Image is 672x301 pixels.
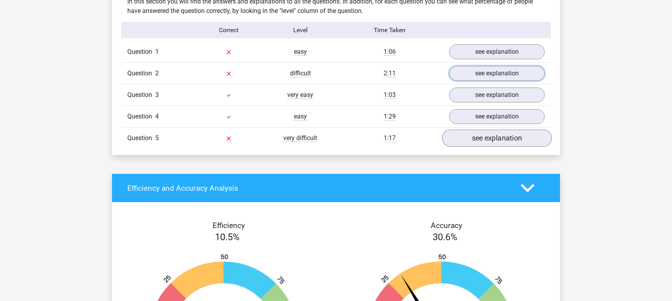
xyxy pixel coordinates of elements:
a: see explanation [442,130,552,147]
span: 2 [155,69,159,77]
h4: Accuracy [345,221,548,230]
span: Question [127,47,155,57]
h4: Efficiency and Accuracy Analysis [127,184,509,193]
span: Question [127,69,155,78]
span: 30.6% [433,232,457,243]
span: very difficult [283,134,317,142]
a: see explanation [449,66,545,81]
span: Question [127,90,155,100]
span: 1:03 [384,91,396,99]
div: Time Taken [336,26,443,35]
h4: Efficiency [127,221,330,230]
span: 5 [155,134,159,142]
a: see explanation [449,109,545,124]
span: 3 [155,91,159,99]
span: very easy [287,91,313,99]
span: 4 [155,113,159,120]
span: 2:11 [384,69,396,77]
a: see explanation [449,44,545,59]
div: Correct [193,26,265,35]
span: 10.5% [215,232,240,243]
span: 1:06 [384,48,396,56]
span: 1 [155,48,159,55]
a: see explanation [449,88,545,102]
span: difficult [290,69,311,77]
div: Level [264,26,336,35]
span: 1:29 [384,113,396,120]
span: easy [294,113,307,120]
span: Question [127,133,155,143]
span: 1:17 [384,134,396,142]
span: easy [294,48,307,56]
span: Question [127,112,155,121]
